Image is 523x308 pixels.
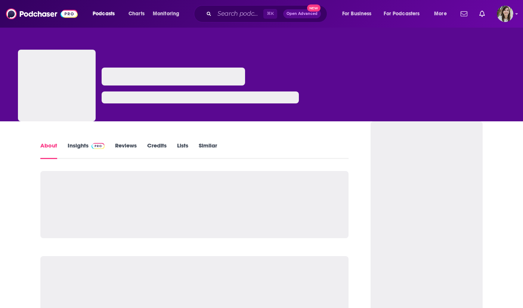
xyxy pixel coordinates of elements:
[497,6,513,22] button: Show profile menu
[287,12,318,16] span: Open Advanced
[201,5,334,22] div: Search podcasts, credits, & more...
[199,142,217,159] a: Similar
[476,7,488,20] a: Show notifications dropdown
[384,9,420,19] span: For Podcasters
[153,9,179,19] span: Monitoring
[379,8,431,20] button: open menu
[68,142,105,159] a: InsightsPodchaser Pro
[497,6,513,22] img: User Profile
[263,9,277,19] span: ⌘ K
[148,8,189,20] button: open menu
[124,8,149,20] a: Charts
[115,142,137,159] a: Reviews
[93,9,115,19] span: Podcasts
[92,143,105,149] img: Podchaser Pro
[434,9,447,19] span: More
[458,7,470,20] a: Show notifications dropdown
[342,9,372,19] span: For Business
[87,8,124,20] button: open menu
[147,142,167,159] a: Credits
[177,142,188,159] a: Lists
[129,9,145,19] span: Charts
[497,6,513,22] span: Logged in as devinandrade
[283,9,321,18] button: Open AdvancedNew
[6,7,78,21] img: Podchaser - Follow, Share and Rate Podcasts
[337,8,381,20] button: open menu
[214,8,263,20] input: Search podcasts, credits, & more...
[429,8,456,20] button: open menu
[307,4,321,12] span: New
[40,142,57,159] a: About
